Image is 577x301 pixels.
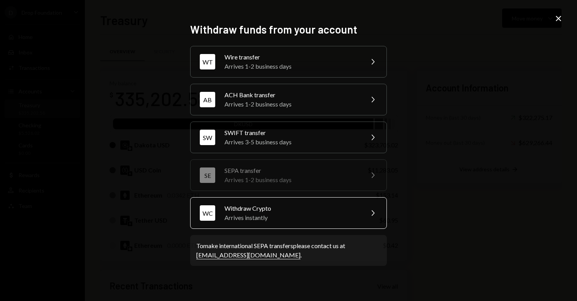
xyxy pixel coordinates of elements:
[190,197,387,229] button: WCWithdraw CryptoArrives instantly
[200,130,215,145] div: SW
[190,22,387,37] h2: Withdraw funds from your account
[224,62,359,71] div: Arrives 1-2 business days
[224,100,359,109] div: Arrives 1-2 business days
[224,166,359,175] div: SEPA transfer
[190,159,387,191] button: SESEPA transferArrives 1-2 business days
[196,251,300,259] a: [EMAIL_ADDRESS][DOMAIN_NAME]
[200,92,215,107] div: AB
[224,52,359,62] div: Wire transfer
[190,84,387,115] button: ABACH Bank transferArrives 1-2 business days
[224,90,359,100] div: ACH Bank transfer
[224,204,359,213] div: Withdraw Crypto
[190,122,387,153] button: SWSWIFT transferArrives 3-5 business days
[224,128,359,137] div: SWIFT transfer
[196,241,381,260] div: To make international SEPA transfers please contact us at .
[190,46,387,78] button: WTWire transferArrives 1-2 business days
[200,205,215,221] div: WC
[224,213,359,222] div: Arrives instantly
[224,175,359,184] div: Arrives 1-2 business days
[224,137,359,147] div: Arrives 3-5 business days
[200,54,215,69] div: WT
[200,167,215,183] div: SE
